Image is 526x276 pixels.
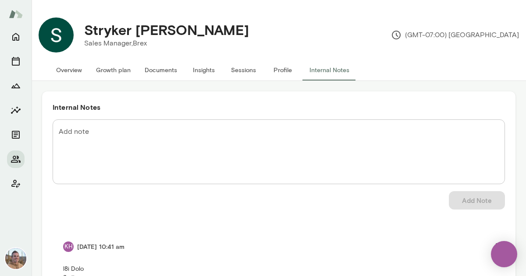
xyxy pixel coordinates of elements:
[89,59,138,80] button: Growth plan
[7,175,25,192] button: Client app
[5,248,26,269] img: Adam Griffin
[7,126,25,143] button: Documents
[9,6,23,22] img: Mento
[63,241,74,252] div: KH
[39,17,74,52] img: Stryker Mott
[7,77,25,94] button: Growth Plan
[84,38,249,49] p: Sales Manager, Brex
[138,59,184,80] button: Documents
[184,59,224,80] button: Insights
[77,242,125,251] h6: [DATE] 10:41 am
[7,52,25,70] button: Sessions
[49,59,89,80] button: Overview
[487,238,506,256] button: more
[263,59,302,80] button: Profile
[391,30,519,40] p: (GMT-07:00) [GEOGRAPHIC_DATA]
[302,59,356,80] button: Internal Notes
[7,101,25,119] button: Insights
[7,28,25,45] button: Home
[84,21,249,38] h4: Stryker [PERSON_NAME]
[53,102,505,112] h6: Internal Notes
[224,59,263,80] button: Sessions
[7,150,25,168] button: Members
